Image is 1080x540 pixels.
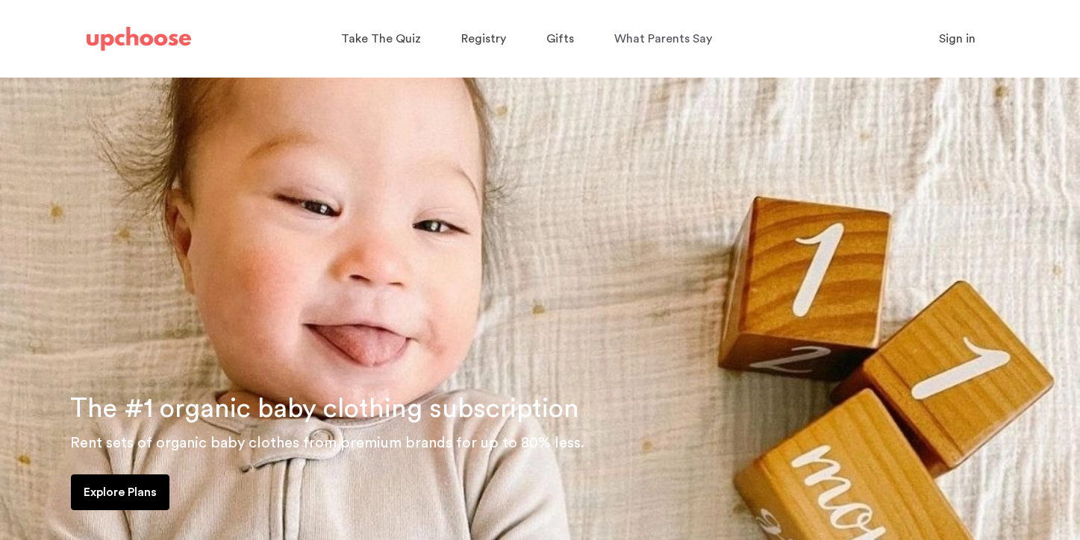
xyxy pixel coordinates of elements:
[939,33,976,45] span: Sign in
[341,25,425,54] a: Take The Quiz
[70,395,579,422] span: The #1 organic baby clothing subscription
[71,474,169,510] a: Explore Plans
[920,24,994,54] button: Sign in
[84,483,157,501] p: Explore Plans
[546,33,574,45] span: Gifts
[614,25,717,54] a: What Parents Say
[70,431,1062,455] p: Rent sets of organic baby clothes from premium brands for up to 80% less.
[461,25,511,54] a: Registry
[341,33,421,45] span: Take The Quiz
[546,25,578,54] a: Gifts
[87,24,191,54] a: UpChoose
[461,33,506,45] span: Registry
[87,27,191,51] img: UpChoose
[614,33,712,45] span: What Parents Say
